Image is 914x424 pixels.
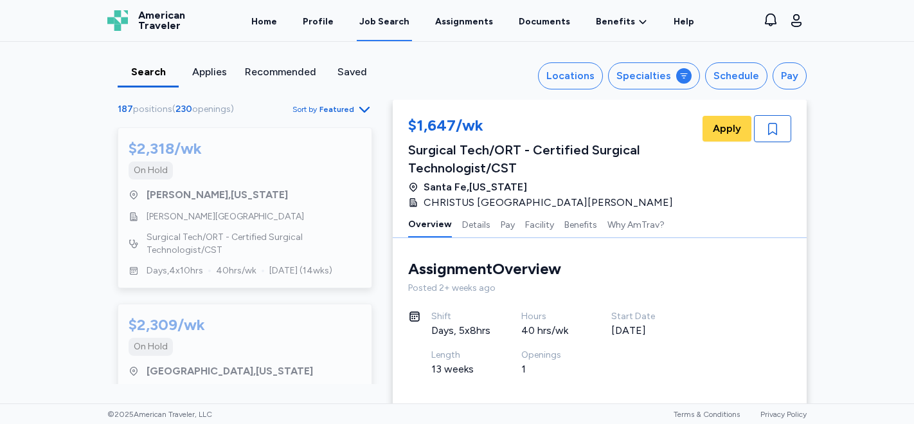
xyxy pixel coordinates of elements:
[538,62,603,89] button: Locations
[357,1,412,41] a: Job Search
[521,362,580,377] div: 1
[118,103,239,116] div: ( )
[546,68,595,84] div: Locations
[596,15,648,28] a: Benefits
[129,315,205,335] div: $2,309/wk
[703,116,751,142] button: Apply
[431,349,490,362] div: Length
[408,115,700,138] div: $1,647/wk
[608,62,700,89] button: Specialties
[521,349,580,362] div: Openings
[138,10,185,31] span: American Traveler
[327,64,377,80] div: Saved
[133,104,172,115] span: positions
[611,323,670,338] div: [DATE]
[107,10,128,31] img: Logo
[134,164,168,177] div: On Hold
[359,15,409,28] div: Job Search
[781,68,798,84] div: Pay
[147,231,361,257] span: Surgical Tech/ORT - Certified Surgical Technologist/CST
[147,264,203,277] span: Days , 4 x 10 hrs
[129,138,202,159] div: $2,318/wk
[564,210,597,237] button: Benefits
[408,259,561,279] div: Assignment Overview
[611,310,670,323] div: Start Date
[408,282,791,295] div: Posted 2+ weeks ago
[269,264,332,277] span: [DATE] ( 14 wks)
[319,104,354,115] span: Featured
[147,187,288,203] span: [PERSON_NAME] , [US_STATE]
[123,64,174,80] div: Search
[107,409,212,419] span: © 2025 American Traveler, LLC
[705,62,767,89] button: Schedule
[431,362,490,377] div: 13 weeks
[118,104,133,115] span: 187
[521,310,580,323] div: Hours
[521,323,580,338] div: 40 hrs/wk
[431,323,490,338] div: Days, 5x8hrs
[147,210,304,223] span: [PERSON_NAME][GEOGRAPHIC_DATA]
[674,410,740,419] a: Terms & Conditions
[713,68,759,84] div: Schedule
[408,141,700,177] div: Surgical Tech/ORT - Certified Surgical Technologist/CST
[184,64,235,80] div: Applies
[134,340,168,353] div: On Hold
[462,210,490,237] button: Details
[501,210,515,237] button: Pay
[192,104,231,115] span: openings
[607,210,665,237] button: Why AmTrav?
[616,68,671,84] div: Specialties
[596,15,635,28] span: Benefits
[408,210,452,237] button: Overview
[216,264,256,277] span: 40 hrs/wk
[760,410,807,419] a: Privacy Policy
[292,104,317,115] span: Sort by
[525,210,554,237] button: Facility
[147,364,313,379] span: [GEOGRAPHIC_DATA] , [US_STATE]
[175,104,192,115] span: 230
[431,310,490,323] div: Shift
[773,62,807,89] button: Pay
[292,102,372,117] button: Sort byFeatured
[245,64,316,80] div: Recommended
[713,121,741,136] span: Apply
[424,195,673,210] span: CHRISTUS [GEOGRAPHIC_DATA][PERSON_NAME]
[424,180,527,195] span: Santa Fe , [US_STATE]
